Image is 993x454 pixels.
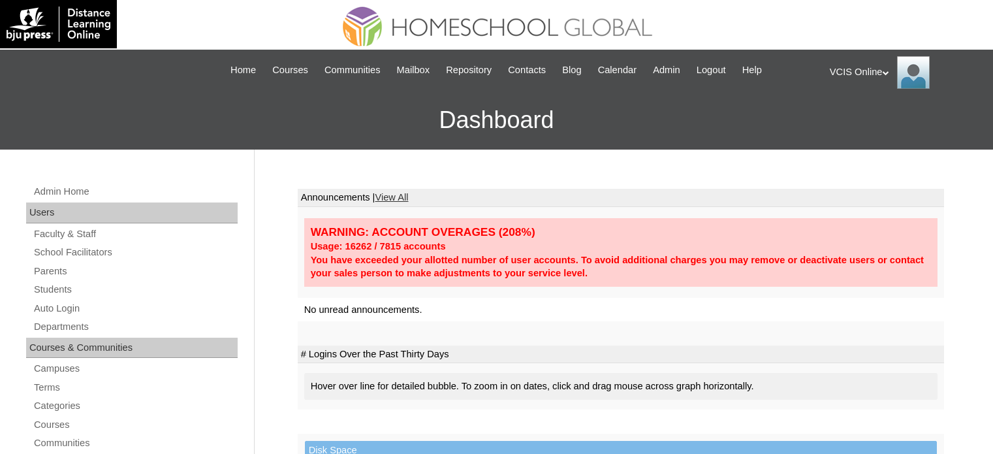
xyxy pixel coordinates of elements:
[304,373,938,400] div: Hover over line for detailed bubble. To zoom in on dates, click and drag mouse across graph horiz...
[562,63,581,78] span: Blog
[33,319,238,335] a: Departments
[311,253,931,280] div: You have exceeded your allotted number of user accounts. To avoid additional charges you may remo...
[224,63,262,78] a: Home
[298,346,944,364] td: # Logins Over the Past Thirty Days
[508,63,546,78] span: Contacts
[33,417,238,433] a: Courses
[446,63,492,78] span: Repository
[33,380,238,396] a: Terms
[742,63,762,78] span: Help
[7,7,110,42] img: logo-white.png
[646,63,687,78] a: Admin
[298,298,944,322] td: No unread announcements.
[33,244,238,261] a: School Facilitators
[230,63,256,78] span: Home
[897,56,930,89] img: VCIS Online Admin
[598,63,637,78] span: Calendar
[390,63,437,78] a: Mailbox
[33,184,238,200] a: Admin Home
[266,63,315,78] a: Courses
[311,225,931,240] div: WARNING: ACCOUNT OVERAGES (208%)
[690,63,733,78] a: Logout
[33,361,238,377] a: Campuses
[298,189,944,207] td: Announcements |
[324,63,381,78] span: Communities
[830,56,980,89] div: VCIS Online
[697,63,726,78] span: Logout
[33,435,238,451] a: Communities
[26,203,238,223] div: Users
[33,300,238,317] a: Auto Login
[318,63,387,78] a: Communities
[439,63,498,78] a: Repository
[591,63,643,78] a: Calendar
[33,263,238,280] a: Parents
[272,63,308,78] span: Courses
[501,63,552,78] a: Contacts
[556,63,588,78] a: Blog
[33,226,238,242] a: Faculty & Staff
[26,338,238,359] div: Courses & Communities
[7,91,986,150] h3: Dashboard
[33,398,238,414] a: Categories
[397,63,430,78] span: Mailbox
[375,192,408,203] a: View All
[653,63,680,78] span: Admin
[736,63,768,78] a: Help
[311,241,446,251] strong: Usage: 16262 / 7815 accounts
[33,282,238,298] a: Students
